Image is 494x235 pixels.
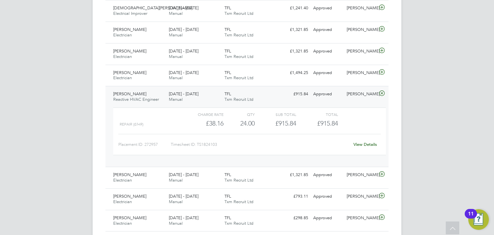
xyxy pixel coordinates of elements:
[169,97,183,102] span: Manual
[277,24,311,35] div: £1,321.85
[169,70,198,75] span: [DATE] - [DATE]
[169,54,183,59] span: Manual
[277,3,311,14] div: £1,241.40
[113,75,132,80] span: Electrician
[224,91,231,97] span: TFL
[113,172,146,177] span: [PERSON_NAME]
[311,46,344,57] div: Approved
[255,118,296,129] div: £915.84
[311,68,344,78] div: Approved
[113,11,147,16] span: Electrical Improver
[255,110,296,118] div: Sub Total
[311,89,344,99] div: Approved
[224,32,253,38] span: Txm Recruit Ltd
[344,170,378,180] div: [PERSON_NAME]
[113,27,146,32] span: [PERSON_NAME]
[224,199,253,204] span: Txm Recruit Ltd
[277,46,311,57] div: £1,321.85
[344,68,378,78] div: [PERSON_NAME]
[224,97,253,102] span: Txm Recruit Ltd
[113,54,132,59] span: Electrician
[311,170,344,180] div: Approved
[171,139,349,150] div: Timesheet ID: TS1824103
[169,48,198,54] span: [DATE] - [DATE]
[169,91,198,97] span: [DATE] - [DATE]
[468,214,474,222] div: 11
[113,221,132,226] span: Electrician
[277,213,311,223] div: £298.85
[277,170,311,180] div: £1,321.85
[169,75,183,80] span: Manual
[169,32,183,38] span: Manual
[317,119,338,127] span: £915.84
[224,172,231,177] span: TFL
[169,172,198,177] span: [DATE] - [DATE]
[113,215,146,221] span: [PERSON_NAME]
[344,89,378,99] div: [PERSON_NAME]
[311,191,344,202] div: Approved
[224,110,255,118] div: QTY
[277,68,311,78] div: £1,494.25
[224,27,231,32] span: TFL
[296,110,338,118] div: Total
[344,191,378,202] div: [PERSON_NAME]
[113,32,132,38] span: Electrician
[169,199,183,204] span: Manual
[224,193,231,199] span: TFL
[224,177,253,183] span: Txm Recruit Ltd
[353,142,377,147] a: View Details
[113,193,146,199] span: [PERSON_NAME]
[344,46,378,57] div: [PERSON_NAME]
[311,213,344,223] div: Approved
[113,177,132,183] span: Electrician
[113,199,132,204] span: Electrician
[169,193,198,199] span: [DATE] - [DATE]
[224,215,231,221] span: TFL
[169,27,198,32] span: [DATE] - [DATE]
[113,91,146,97] span: [PERSON_NAME]
[169,215,198,221] span: [DATE] - [DATE]
[224,5,231,11] span: TFL
[344,3,378,14] div: [PERSON_NAME]
[277,89,311,99] div: £915.84
[224,11,253,16] span: Txm Recruit Ltd
[344,24,378,35] div: [PERSON_NAME]
[118,139,171,150] div: Placement ID: 272957
[113,5,192,11] span: [DEMOGRAPHIC_DATA][PERSON_NAME]
[113,48,146,54] span: [PERSON_NAME]
[169,5,198,11] span: [DATE] - [DATE]
[277,191,311,202] div: £793.11
[182,110,224,118] div: Charge rate
[169,177,183,183] span: Manual
[224,48,231,54] span: TFL
[120,122,143,127] span: repair (£/HR)
[169,221,183,226] span: Manual
[113,97,159,102] span: Reactive HVAC Engineer
[224,70,231,75] span: TFL
[311,3,344,14] div: Approved
[224,221,253,226] span: Txm Recruit Ltd
[182,118,224,129] div: £38.16
[224,75,253,80] span: Txm Recruit Ltd
[113,70,146,75] span: [PERSON_NAME]
[311,24,344,35] div: Approved
[224,118,255,129] div: 24.00
[344,213,378,223] div: [PERSON_NAME]
[169,11,183,16] span: Manual
[224,54,253,59] span: Txm Recruit Ltd
[468,209,489,230] button: Open Resource Center, 11 new notifications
